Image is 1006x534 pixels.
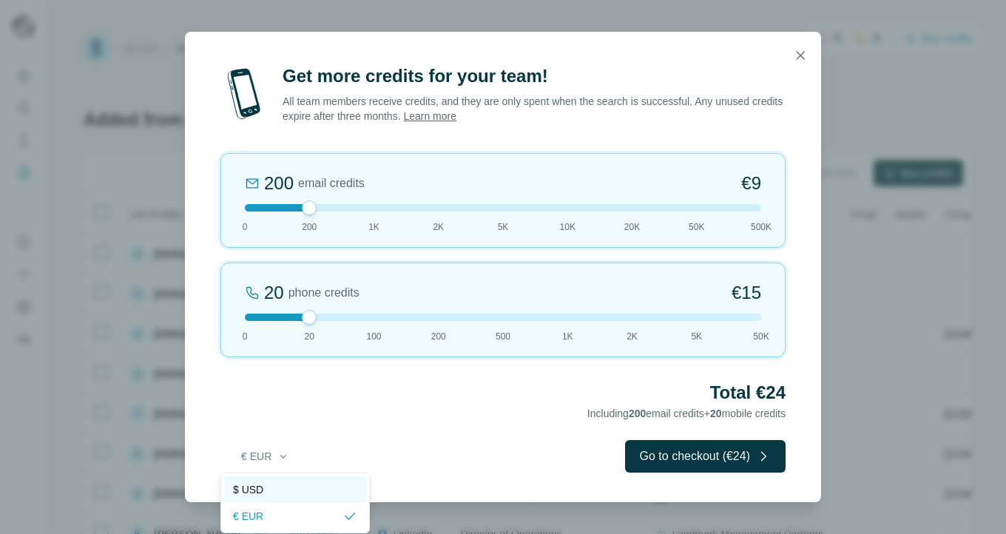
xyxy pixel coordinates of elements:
[624,220,640,234] span: 20K
[689,220,704,234] span: 50K
[368,220,379,234] span: 1K
[691,330,702,343] span: 5K
[305,330,314,343] span: 20
[560,220,575,234] span: 10K
[366,330,381,343] span: 100
[741,172,761,195] span: €9
[625,440,786,473] button: Go to checkout (€24)
[498,220,509,234] span: 5K
[627,330,638,343] span: 2K
[264,281,284,305] div: 20
[288,284,359,302] span: phone credits
[264,172,294,195] div: 200
[710,408,722,419] span: 20
[220,381,786,405] h2: Total €24
[231,443,300,470] button: € EUR
[233,482,263,497] span: $ USD
[298,175,365,192] span: email credits
[496,330,510,343] span: 500
[403,110,456,122] a: Learn more
[753,330,769,343] span: 50K
[732,281,761,305] span: €15
[302,220,317,234] span: 200
[243,330,248,343] span: 0
[433,220,444,234] span: 2K
[751,220,772,234] span: 500K
[220,64,268,124] img: mobile-phone
[431,330,446,343] span: 200
[587,408,786,419] span: Including email credits + mobile credits
[283,94,786,124] p: All team members receive credits, and they are only spent when the search is successful. Any unus...
[562,330,573,343] span: 1K
[243,220,248,234] span: 0
[629,408,646,419] span: 200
